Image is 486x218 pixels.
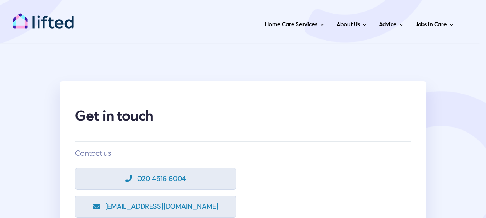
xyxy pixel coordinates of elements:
[265,19,317,31] span: Home Care Services
[413,12,456,35] a: Jobs in Care
[416,19,447,31] span: Jobs in Care
[336,19,360,31] span: About Us
[12,13,74,20] a: lifted-logo
[137,175,186,183] span: 020 4516 6004
[75,150,111,158] span: Contact us
[75,101,411,132] h1: Get in touch
[263,12,326,35] a: Home Care Services
[75,196,236,218] a: [EMAIL_ADDRESS][DOMAIN_NAME]
[379,19,396,31] span: Advice
[334,12,369,35] a: About Us
[105,203,218,211] span: [EMAIL_ADDRESS][DOMAIN_NAME]
[377,12,405,35] a: Advice
[90,12,456,35] nav: Main Menu
[75,168,236,190] a: 020 4516 6004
